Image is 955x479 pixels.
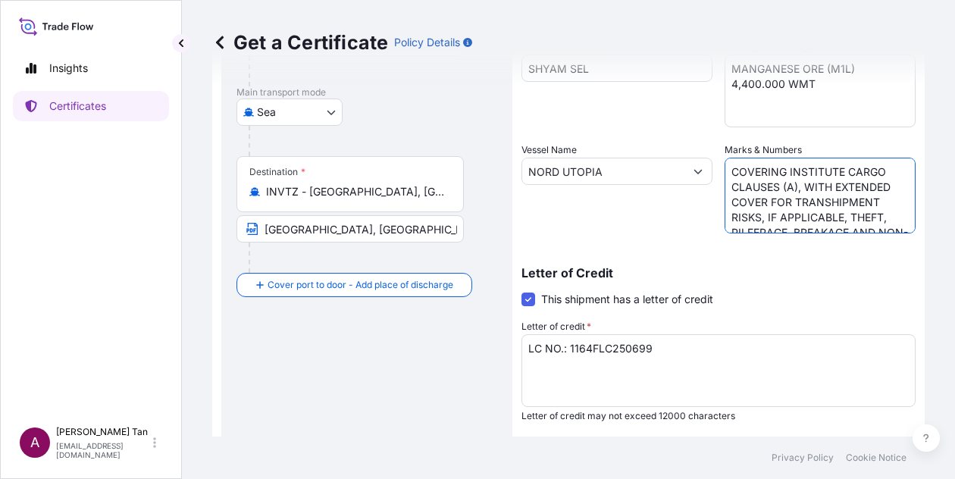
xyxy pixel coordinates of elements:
[846,452,906,464] a: Cookie Notice
[394,35,460,50] p: Policy Details
[725,142,802,158] label: Marks & Numbers
[521,319,591,334] label: Letter of credit
[725,55,916,127] textarea: MANGANESE ORE (M1L) 2,200.000 WMT
[521,142,577,158] label: Vessel Name
[249,166,305,178] div: Destination
[266,184,445,199] input: Destination
[56,441,150,459] p: [EMAIL_ADDRESS][DOMAIN_NAME]
[521,334,916,407] textarea: LC NO.: 1164FLC250699
[236,86,497,99] p: Main transport mode
[522,158,684,185] input: Type to search vessel name or IMO
[268,277,453,293] span: Cover port to door - Add place of discharge
[541,292,713,307] span: This shipment has a letter of credit
[521,410,916,422] p: Letter of credit may not exceed 12000 characters
[236,215,464,243] input: Text to appear on certificate
[49,99,106,114] p: Certificates
[236,273,472,297] button: Cover port to door - Add place of discharge
[257,105,276,120] span: Sea
[30,435,39,450] span: A
[772,452,834,464] a: Privacy Policy
[684,158,712,185] button: Show suggestions
[49,61,88,76] p: Insights
[13,53,169,83] a: Insights
[212,30,388,55] p: Get a Certificate
[521,267,916,279] p: Letter of Credit
[56,426,150,438] p: [PERSON_NAME] Tan
[725,158,916,233] textarea: COVERING INSTITUTE CARGO CLAUSES (A), WITH EXTENDED COVER FOR TRANSHIPMENT RISKS, IF APPLICABLE, ...
[13,91,169,121] a: Certificates
[236,99,343,126] button: Select transport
